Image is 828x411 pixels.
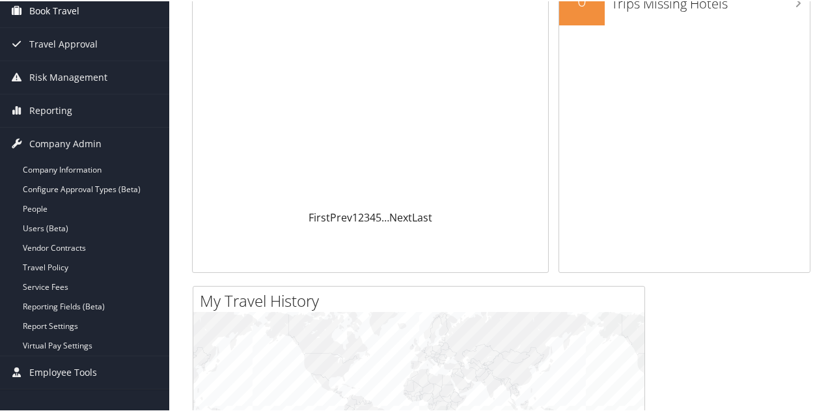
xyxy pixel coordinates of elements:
[29,93,72,126] span: Reporting
[330,209,352,223] a: Prev
[309,209,330,223] a: First
[358,209,364,223] a: 2
[200,289,644,311] h2: My Travel History
[29,60,107,92] span: Risk Management
[29,126,102,159] span: Company Admin
[381,209,389,223] span: …
[370,209,376,223] a: 4
[352,209,358,223] a: 1
[29,355,97,388] span: Employee Tools
[364,209,370,223] a: 3
[376,209,381,223] a: 5
[29,27,98,59] span: Travel Approval
[389,209,412,223] a: Next
[412,209,432,223] a: Last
